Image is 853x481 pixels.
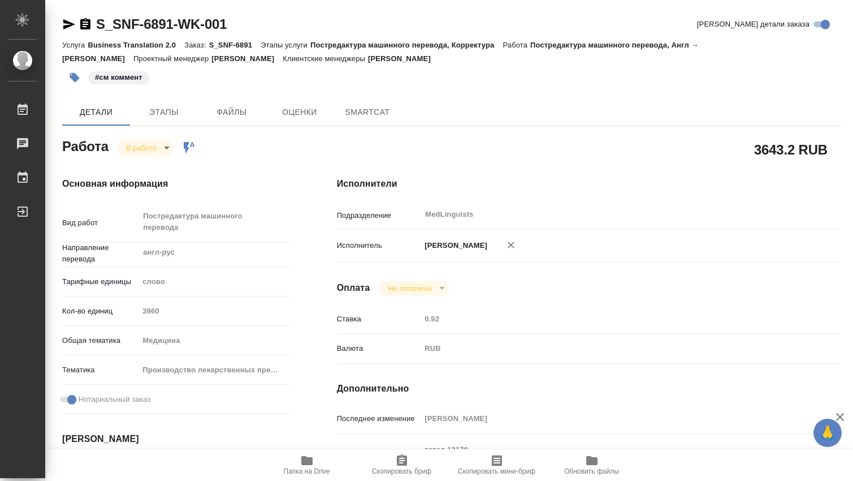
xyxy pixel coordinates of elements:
[87,72,150,81] span: см коммент
[337,210,421,221] p: Подразделение
[211,54,283,63] p: [PERSON_NAME]
[62,276,138,287] p: Тарифные единицы
[62,432,292,446] h4: [PERSON_NAME]
[62,65,87,90] button: Добавить тэг
[62,41,88,49] p: Услуга
[284,467,330,475] span: Папка на Drive
[96,16,227,32] a: S_SNF-6891-WK-001
[261,41,310,49] p: Этапы услуги
[138,272,291,291] div: слово
[499,233,523,257] button: Удалить исполнителя
[62,217,138,229] p: Вид работ
[337,382,841,396] h4: Дополнительно
[62,135,109,156] h2: Работа
[79,394,150,405] span: Нотариальный заказ
[337,281,370,295] h4: Оплата
[62,364,138,376] p: Тематика
[421,240,487,251] p: [PERSON_NAME]
[62,335,138,346] p: Общая тематика
[337,313,421,325] p: Ставка
[818,421,837,445] span: 🙏
[340,105,395,119] span: SmartCat
[138,360,291,380] div: Производство лекарственных препаратов
[283,54,368,63] p: Клиентские менеджеры
[449,449,544,481] button: Скопировать мини-бриф
[123,143,160,153] button: В работе
[79,18,92,31] button: Скопировать ссылку
[379,281,448,296] div: В работе
[138,331,291,350] div: Медицина
[697,19,809,30] span: [PERSON_NAME] детали заказа
[813,419,842,447] button: 🙏
[62,306,138,317] p: Кол-во единиц
[421,339,798,358] div: RUB
[354,449,449,481] button: Скопировать бриф
[458,467,535,475] span: Скопировать мини-бриф
[133,54,211,63] p: Проектный менеджер
[259,449,354,481] button: Папка на Drive
[184,41,209,49] p: Заказ:
[544,449,639,481] button: Обновить файлы
[272,105,327,119] span: Оценки
[69,105,123,119] span: Детали
[337,413,421,424] p: Последнее изменение
[138,303,291,319] input: Пустое поле
[88,41,184,49] p: Business Translation 2.0
[754,140,828,159] h2: 3643.2 RUB
[209,41,261,49] p: S_SNF-6891
[117,140,174,156] div: В работе
[62,177,292,191] h4: Основная информация
[337,240,421,251] p: Исполнитель
[137,105,191,119] span: Этапы
[421,410,798,427] input: Пустое поле
[503,41,530,49] p: Работа
[310,41,503,49] p: Постредактура машинного перевода, Корректура
[337,343,421,354] p: Валюта
[62,18,76,31] button: Скопировать ссылку для ЯМессенджера
[372,467,431,475] span: Скопировать бриф
[368,54,439,63] p: [PERSON_NAME]
[62,242,138,265] p: Направление перевода
[384,284,435,293] button: Не оплачена
[95,72,142,83] p: #см коммент
[421,311,798,327] input: Пустое поле
[337,177,841,191] h4: Исполнители
[205,105,259,119] span: Файлы
[564,467,619,475] span: Обновить файлы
